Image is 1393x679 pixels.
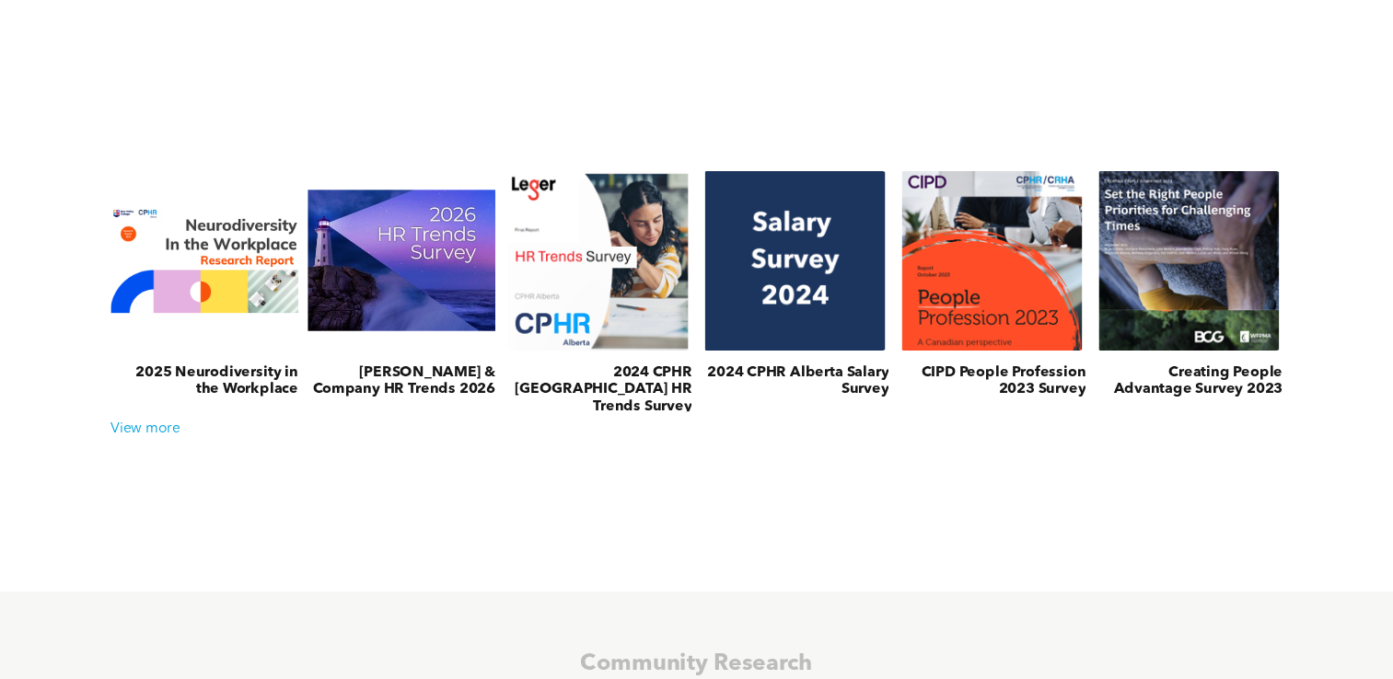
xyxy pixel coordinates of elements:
[580,652,812,675] span: Community Research
[308,364,495,398] h3: [PERSON_NAME] & Company HR Trends 2026
[701,364,888,398] h3: 2024 CPHR Alberta Salary Survey
[505,364,692,416] h3: 2024 CPHR [GEOGRAPHIC_DATA] HR Trends Survey
[110,364,298,398] h3: 2025 Neurodiversity in the Workplace
[1095,364,1283,398] h3: Creating People Advantage Survey 2023
[101,421,1292,439] div: View more
[898,364,1085,398] h3: CIPD People Profession 2023 Survey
